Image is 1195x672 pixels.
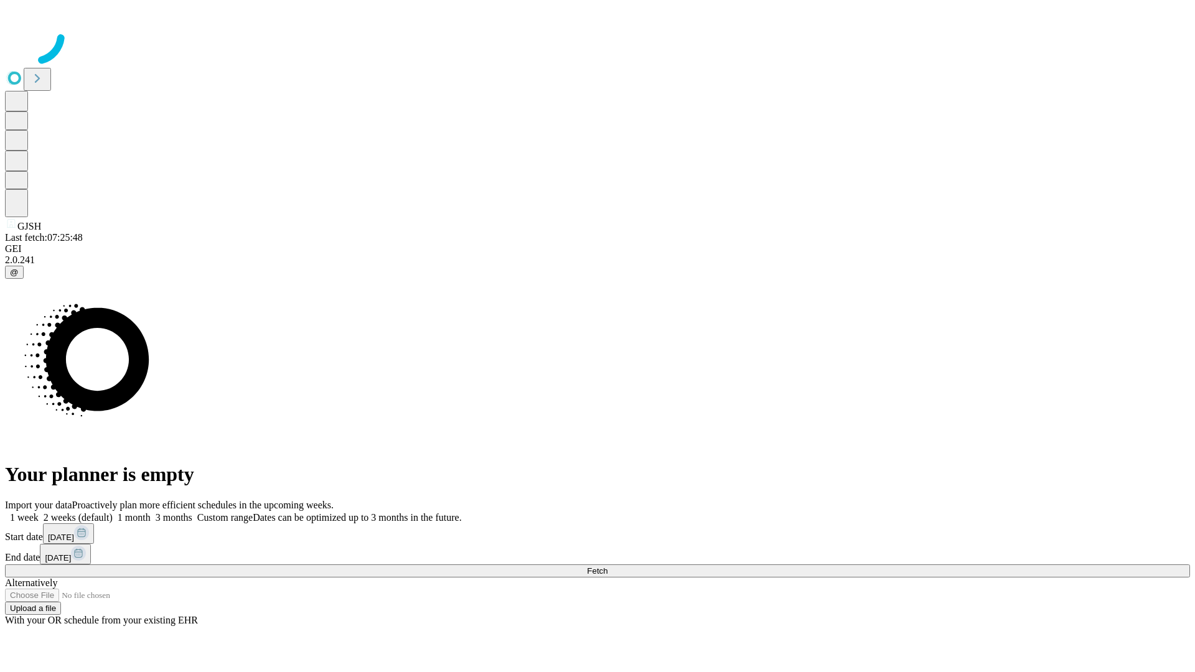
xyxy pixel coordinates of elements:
[5,500,72,510] span: Import your data
[5,254,1190,266] div: 2.0.241
[5,544,1190,564] div: End date
[5,602,61,615] button: Upload a file
[118,512,151,523] span: 1 month
[17,221,41,231] span: GJSH
[45,553,71,562] span: [DATE]
[197,512,253,523] span: Custom range
[5,266,24,279] button: @
[5,463,1190,486] h1: Your planner is empty
[10,512,39,523] span: 1 week
[5,564,1190,577] button: Fetch
[44,512,113,523] span: 2 weeks (default)
[5,577,57,588] span: Alternatively
[156,512,192,523] span: 3 months
[5,243,1190,254] div: GEI
[5,232,83,243] span: Last fetch: 07:25:48
[40,544,91,564] button: [DATE]
[253,512,461,523] span: Dates can be optimized up to 3 months in the future.
[72,500,334,510] span: Proactively plan more efficient schedules in the upcoming weeks.
[587,566,607,576] span: Fetch
[48,533,74,542] span: [DATE]
[43,523,94,544] button: [DATE]
[5,523,1190,544] div: Start date
[5,615,198,625] span: With your OR schedule from your existing EHR
[10,268,19,277] span: @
